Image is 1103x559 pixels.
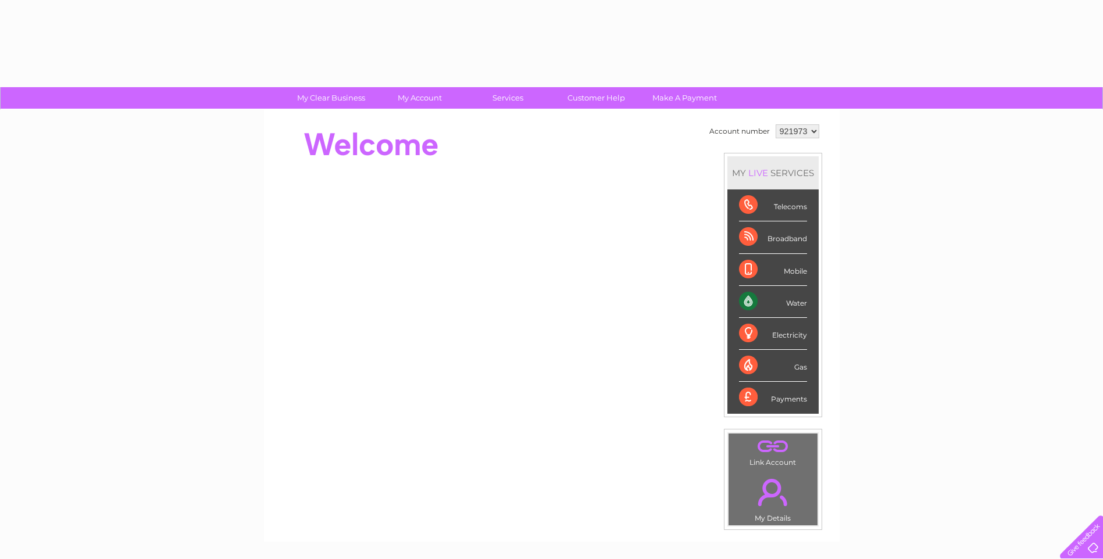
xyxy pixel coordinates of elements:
a: My Account [372,87,467,109]
a: . [731,436,815,457]
td: Link Account [728,433,818,470]
td: My Details [728,469,818,526]
div: Payments [739,382,807,413]
div: Water [739,286,807,318]
a: My Clear Business [283,87,379,109]
td: Account number [706,121,773,141]
div: Gas [739,350,807,382]
a: Services [460,87,556,109]
div: MY SERVICES [727,156,819,189]
div: Mobile [739,254,807,286]
a: . [731,472,815,513]
a: Customer Help [548,87,644,109]
div: Telecoms [739,189,807,221]
div: LIVE [746,167,770,178]
div: Electricity [739,318,807,350]
a: Make A Payment [637,87,733,109]
div: Broadband [739,221,807,253]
